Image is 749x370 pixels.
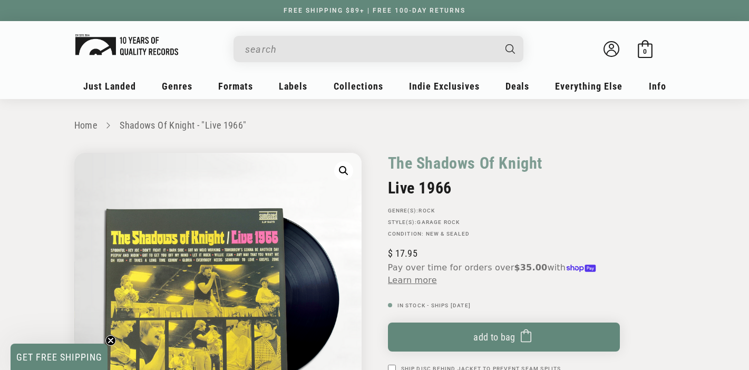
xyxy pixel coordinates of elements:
span: Formats [218,81,253,92]
span: GET FREE SHIPPING [16,352,102,363]
span: Labels [279,81,307,92]
button: Add to bag [388,323,620,352]
span: Deals [505,81,529,92]
a: Home [74,120,97,131]
input: When autocomplete results are available use up and down arrows to review and enter to select [245,38,495,60]
button: Search [496,36,524,62]
span: Indie Exclusives [409,81,480,92]
p: STYLE(S): [388,219,620,226]
span: Everything Else [555,81,622,92]
img: Hover Logo [75,34,178,55]
p: GENRE(S): [388,208,620,214]
nav: breadcrumbs [74,118,675,133]
span: 0 [643,47,647,55]
span: Collections [334,81,383,92]
a: Garage Rock [417,219,460,225]
button: Close teaser [105,335,116,346]
span: Info [649,81,666,92]
span: 17.95 [388,248,417,259]
a: Shadows Of Knight - "Live 1966" [120,120,246,131]
h2: Live 1966 [388,179,620,197]
a: Rock [419,208,435,213]
span: Just Landed [83,81,136,92]
div: GET FREE SHIPPINGClose teaser [11,344,108,370]
span: $ [388,248,393,259]
div: Search [234,36,523,62]
span: Add to bag [473,332,515,343]
a: FREE SHIPPING $89+ | FREE 100-DAY RETURNS [273,7,476,14]
p: Condition: New & Sealed [388,231,620,237]
p: In Stock - Ships [DATE] [388,303,620,309]
span: Genres [162,81,192,92]
a: The Shadows Of Knight [388,153,543,173]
